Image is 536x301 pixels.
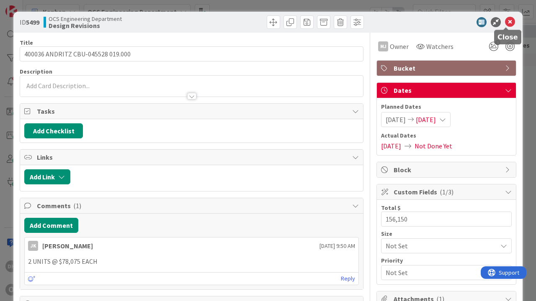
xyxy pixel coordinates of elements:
div: Priority [381,258,512,263]
span: Watchers [426,41,454,51]
span: Dates [394,85,501,95]
span: Custom Fields [394,187,501,197]
b: 5499 [26,18,39,26]
span: [DATE] [416,115,436,125]
div: MJ [378,41,388,51]
button: Add Comment [24,218,78,233]
p: 2 UNITS @ $78,075 EACH [28,257,355,266]
span: [DATE] [386,115,406,125]
span: Not Set [386,240,493,252]
span: ( 1/3 ) [440,188,454,196]
span: Owner [390,41,409,51]
a: Reply [341,273,355,284]
label: Total $ [381,204,401,212]
span: [DATE] [381,141,401,151]
span: Tasks [37,106,348,116]
div: JK [28,241,38,251]
label: Title [20,39,33,46]
h5: Close [497,33,518,41]
span: ID [20,17,39,27]
span: OCS Engineering Department [49,15,122,22]
span: Planned Dates [381,102,512,111]
span: Block [394,165,501,175]
input: type card name here... [20,46,363,61]
div: Size [381,231,512,237]
span: [DATE] 9:50 AM [320,242,355,250]
div: [PERSON_NAME] [42,241,93,251]
span: Support [18,1,39,11]
span: Actual Dates [381,131,512,140]
button: Add Link [24,169,70,184]
span: Comments [37,201,348,211]
button: Add Checklist [24,123,83,138]
span: ( 1 ) [73,202,81,210]
span: Links [37,152,348,162]
span: Not Done Yet [415,141,452,151]
span: Description [20,68,52,75]
span: Bucket [394,63,501,73]
span: Not Set [386,267,493,278]
b: Design Revisions [49,22,122,29]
